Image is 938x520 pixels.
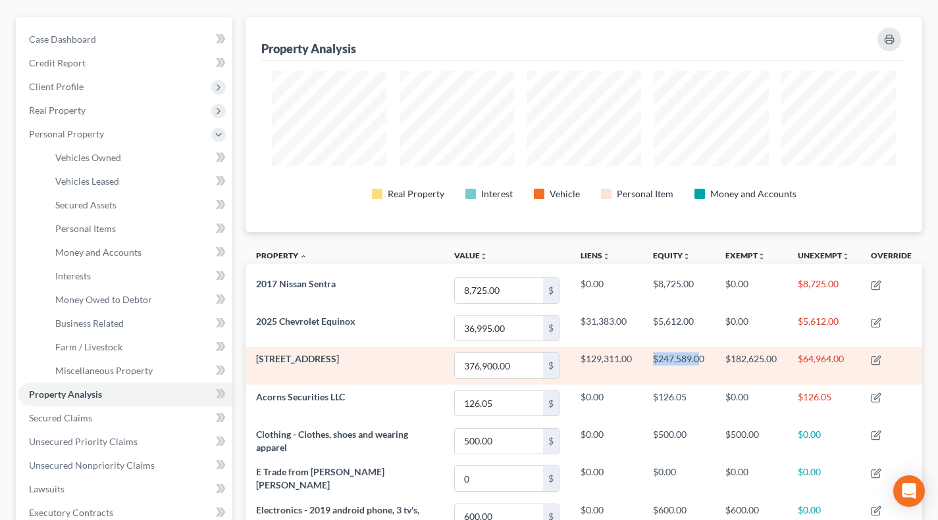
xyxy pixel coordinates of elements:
[570,272,642,309] td: $0.00
[570,385,642,422] td: $0.00
[570,460,642,498] td: $0.00
[45,335,232,359] a: Farm / Livestock
[29,436,138,447] span: Unsecured Priority Claims
[45,288,232,312] a: Money Owed to Debtor
[787,272,860,309] td: $8,725.00
[261,41,356,57] div: Property Analysis
[642,310,715,347] td: $5,612.00
[45,217,232,241] a: Personal Items
[893,475,925,507] div: Open Intercom Messenger
[642,272,715,309] td: $8,725.00
[581,250,610,260] a: Liensunfold_more
[570,422,642,460] td: $0.00
[602,252,610,260] i: unfold_more
[55,294,152,305] span: Money Owed to Debtor
[787,347,860,385] td: $64,964.00
[256,278,336,289] span: 2017 Nissan Sentra
[642,422,715,460] td: $500.00
[18,454,232,477] a: Unsecured Nonpriority Claims
[715,310,787,347] td: $0.00
[29,483,65,494] span: Lawsuits
[29,57,86,68] span: Credit Report
[642,460,715,498] td: $0.00
[55,199,117,210] span: Secured Assets
[256,316,355,327] span: 2025 Chevrolet Equinox
[18,477,232,501] a: Lawsuits
[653,250,690,260] a: Equityunfold_more
[256,391,345,402] span: Acorns Securities LLC
[543,391,559,416] div: $
[642,347,715,385] td: $247,589.00
[29,128,104,139] span: Personal Property
[55,152,121,163] span: Vehicles Owned
[715,272,787,309] td: $0.00
[550,187,580,201] div: Vehicle
[18,383,232,406] a: Property Analysis
[787,310,860,347] td: $5,612.00
[787,422,860,460] td: $0.00
[455,391,543,416] input: 0.00
[715,347,787,385] td: $182,625.00
[715,422,787,460] td: $500.00
[683,252,690,260] i: unfold_more
[710,187,796,201] div: Money and Accounts
[570,347,642,385] td: $129,311.00
[29,460,155,471] span: Unsecured Nonpriority Claims
[18,406,232,430] a: Secured Claims
[543,429,559,454] div: $
[543,353,559,378] div: $
[45,241,232,264] a: Money and Accounts
[455,353,543,378] input: 0.00
[715,385,787,422] td: $0.00
[388,187,444,201] div: Real Property
[45,170,232,193] a: Vehicles Leased
[55,223,116,234] span: Personal Items
[480,252,488,260] i: unfold_more
[256,353,339,364] span: [STREET_ADDRESS]
[45,264,232,288] a: Interests
[45,359,232,383] a: Miscellaneous Property
[543,316,559,341] div: $
[29,105,86,116] span: Real Property
[45,312,232,335] a: Business Related
[55,365,153,376] span: Miscellaneous Property
[481,187,513,201] div: Interest
[715,460,787,498] td: $0.00
[570,310,642,347] td: $31,383.00
[55,318,124,329] span: Business Related
[455,429,543,454] input: 0.00
[725,250,766,260] a: Exemptunfold_more
[798,250,850,260] a: Unexemptunfold_more
[758,252,766,260] i: unfold_more
[860,243,922,272] th: Override
[543,466,559,491] div: $
[256,466,384,490] span: E Trade from [PERSON_NAME] [PERSON_NAME]
[55,247,142,258] span: Money and Accounts
[18,28,232,51] a: Case Dashboard
[842,252,850,260] i: unfold_more
[256,429,408,453] span: Clothing - Clothes, shoes and wearing apparel
[55,341,122,352] span: Farm / Livestock
[18,51,232,75] a: Credit Report
[55,270,91,281] span: Interests
[787,460,860,498] td: $0.00
[29,81,84,92] span: Client Profile
[454,250,488,260] a: Valueunfold_more
[256,250,307,260] a: Property expand_less
[29,389,102,400] span: Property Analysis
[455,278,543,303] input: 0.00
[455,466,543,491] input: 0.00
[300,252,307,260] i: expand_less
[455,316,543,341] input: 0.00
[55,176,119,187] span: Vehicles Leased
[29,412,92,423] span: Secured Claims
[45,193,232,217] a: Secured Assets
[787,385,860,422] td: $126.05
[45,146,232,170] a: Vehicles Owned
[29,507,113,518] span: Executory Contracts
[543,278,559,303] div: $
[617,187,673,201] div: Personal Item
[18,430,232,454] a: Unsecured Priority Claims
[29,34,96,45] span: Case Dashboard
[642,385,715,422] td: $126.05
